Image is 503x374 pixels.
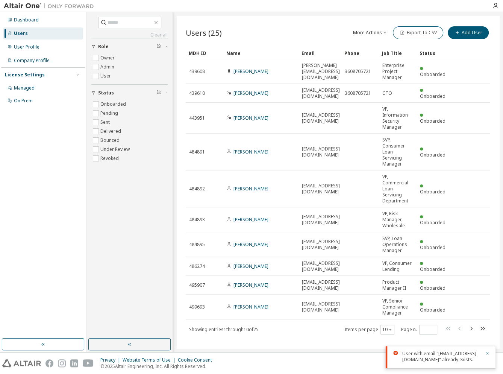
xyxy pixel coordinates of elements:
span: VP, Risk Manager, Wholesale [382,211,413,229]
span: Onboarded [420,71,445,78]
a: [PERSON_NAME] [233,216,268,223]
span: [PERSON_NAME][EMAIL_ADDRESS][DOMAIN_NAME] [302,62,340,81]
img: altair_logo.svg [2,359,41,367]
span: Status [98,90,114,96]
span: Onboarded [420,152,445,158]
span: 484895 [189,242,205,248]
span: Onboarded [420,118,445,124]
label: Under Review [100,145,131,154]
span: SVP, Loan Operations Manager [382,236,413,254]
span: [EMAIL_ADDRESS][DOMAIN_NAME] [302,260,340,272]
span: 495907 [189,282,205,288]
span: [EMAIL_ADDRESS][DOMAIN_NAME] [302,301,340,313]
label: User [100,71,112,81]
span: 484891 [189,149,205,155]
span: [EMAIL_ADDRESS][DOMAIN_NAME] [302,146,340,158]
div: Website Terms of Use [123,357,178,363]
button: Role [91,38,168,55]
span: Items per page [345,325,394,334]
label: Delivered [100,127,123,136]
span: Clear filter [156,90,161,96]
span: [EMAIL_ADDRESS][DOMAIN_NAME] [302,279,340,291]
img: youtube.svg [83,359,94,367]
span: 3608705721 [345,68,371,74]
div: Status [420,47,451,59]
div: Job Title [382,47,414,59]
span: Product Manager II [382,279,413,291]
div: Company Profile [14,58,50,64]
span: Clear filter [156,44,161,50]
label: Revoked [100,154,120,163]
span: 499693 [189,304,205,310]
img: linkedin.svg [70,359,78,367]
a: Clear all [91,32,168,38]
span: Page n. [401,325,437,334]
a: [PERSON_NAME] [233,263,268,269]
button: Add User [448,26,489,39]
div: Dashboard [14,17,39,23]
a: [PERSON_NAME] [233,68,268,74]
button: 10 [382,327,392,333]
span: Onboarded [420,244,445,251]
div: Email [301,47,338,59]
label: Bounced [100,136,121,145]
a: [PERSON_NAME] [233,115,268,121]
label: Onboarded [100,100,127,109]
a: [PERSON_NAME] [233,185,268,192]
div: License Settings [5,72,45,78]
span: Onboarded [420,93,445,99]
span: VP, Information Security Manager [382,106,413,130]
span: VP, Commercial Loan Servicing Department [382,174,413,204]
a: [PERSON_NAME] [233,90,268,96]
span: [EMAIL_ADDRESS][DOMAIN_NAME] [302,87,340,99]
span: Onboarded [420,266,445,272]
span: [EMAIL_ADDRESS][DOMAIN_NAME] [302,112,340,124]
span: [EMAIL_ADDRESS][DOMAIN_NAME] [302,183,340,195]
div: Phone [344,47,376,59]
span: Onboarded [420,307,445,313]
div: Name [226,47,295,59]
span: 3608705721 [345,90,371,96]
p: © 2025 Altair Engineering, Inc. All Rights Reserved. [100,363,217,369]
button: Status [91,85,168,101]
span: [EMAIL_ADDRESS][DOMAIN_NAME] [302,214,340,226]
span: Enterprise Project Manager [382,62,413,81]
div: Cookie Consent [178,357,217,363]
div: MDH ID [189,47,220,59]
span: 486274 [189,263,205,269]
div: User Profile [14,44,39,50]
label: Owner [100,53,116,62]
span: Onboarded [420,219,445,226]
button: More Actions [352,26,388,39]
div: Users [14,30,28,36]
img: instagram.svg [58,359,66,367]
div: User with email "[EMAIL_ADDRESS][DOMAIN_NAME]" already exists. [402,351,480,363]
span: 443951 [189,115,205,121]
span: 439608 [189,68,205,74]
span: VP, Senior Compliance Manager [382,298,413,316]
span: CTO [382,90,392,96]
img: Altair One [4,2,98,10]
span: SVP, Consumer Loan Servicing Manager [382,137,413,167]
a: [PERSON_NAME] [233,149,268,155]
span: Role [98,44,109,50]
div: Privacy [100,357,123,363]
span: 439610 [189,90,205,96]
a: [PERSON_NAME] [233,304,268,310]
img: facebook.svg [45,359,53,367]
span: Onboarded [420,285,445,291]
span: Showing entries 1 through 10 of 25 [189,326,259,333]
span: 484893 [189,217,205,223]
div: Managed [14,85,35,91]
span: Users (25) [186,27,222,38]
div: On Prem [14,98,33,104]
span: VP, Consumer Lending [382,260,413,272]
span: 484892 [189,186,205,192]
span: [EMAIL_ADDRESS][DOMAIN_NAME] [302,239,340,251]
button: Export To CSV [393,26,443,39]
label: Pending [100,109,120,118]
label: Admin [100,62,116,71]
label: Sent [100,118,111,127]
a: [PERSON_NAME] [233,241,268,248]
span: Onboarded [420,189,445,195]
